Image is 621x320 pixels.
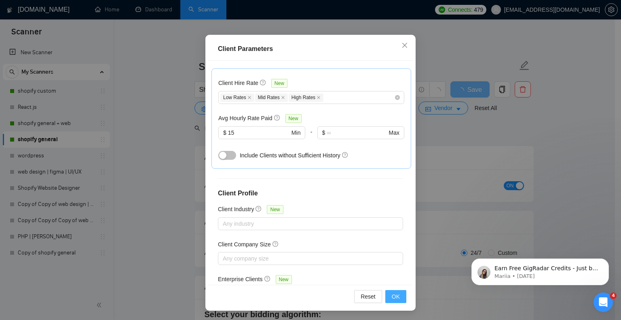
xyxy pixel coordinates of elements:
[218,114,272,123] h5: Avg Hourly Rate Paid
[401,42,408,49] span: close
[285,114,302,123] span: New
[281,95,285,100] span: close
[240,152,340,159] span: Include Clients without Sufficient History
[223,128,226,137] span: $
[289,93,323,102] span: High Rates
[459,242,621,298] iframe: Intercom notifications message
[322,128,325,137] span: $
[255,93,288,102] span: Mid Rates
[392,292,400,301] span: OK
[218,189,403,198] h4: Client Profile
[271,79,287,88] span: New
[218,275,263,284] h5: Enterprise Clients
[247,95,251,100] span: close
[260,79,266,86] span: question-circle
[291,128,301,137] span: Min
[317,95,321,100] span: close
[218,240,271,249] h5: Client Company Size
[354,290,382,303] button: Reset
[385,290,406,303] button: OK
[256,206,262,212] span: question-circle
[218,205,254,214] h5: Client Industry
[395,95,400,100] span: close-circle
[327,128,387,137] input: ∞
[610,292,617,299] span: 4
[264,275,271,282] span: question-circle
[218,78,258,87] h5: Client Hire Rate
[305,126,317,149] div: -
[342,152,349,158] span: question-circle
[220,93,254,102] span: Low Rates
[272,241,279,247] span: question-circle
[361,292,376,301] span: Reset
[267,205,283,214] span: New
[218,44,403,54] div: Client Parameters
[276,275,292,284] span: New
[389,128,399,137] span: Max
[274,114,281,121] span: question-circle
[394,35,416,57] button: Close
[228,128,290,137] input: 0
[594,292,613,312] iframe: Intercom live chat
